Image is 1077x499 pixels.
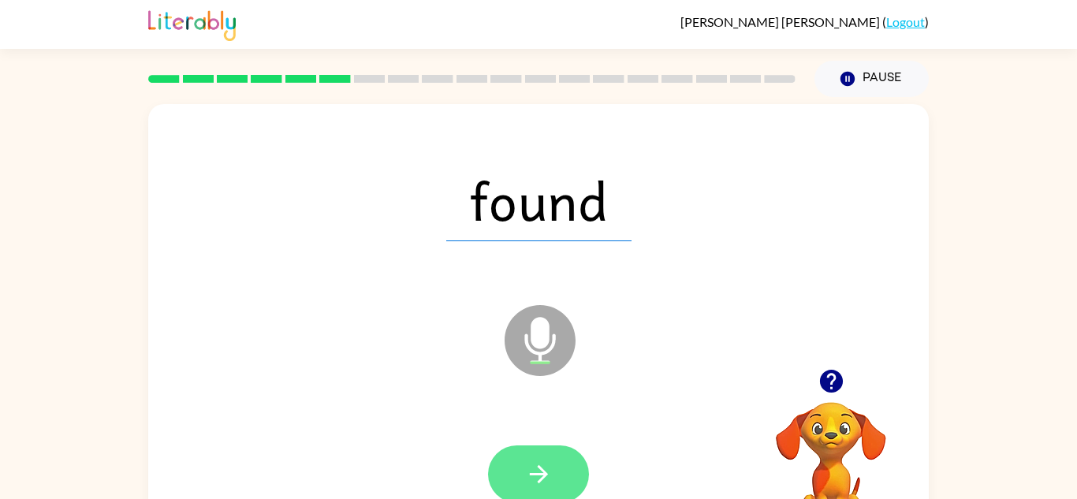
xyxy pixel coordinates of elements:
div: ( ) [680,14,929,29]
a: Logout [886,14,925,29]
span: found [446,159,632,241]
button: Pause [814,61,929,97]
span: [PERSON_NAME] [PERSON_NAME] [680,14,882,29]
img: Literably [148,6,236,41]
